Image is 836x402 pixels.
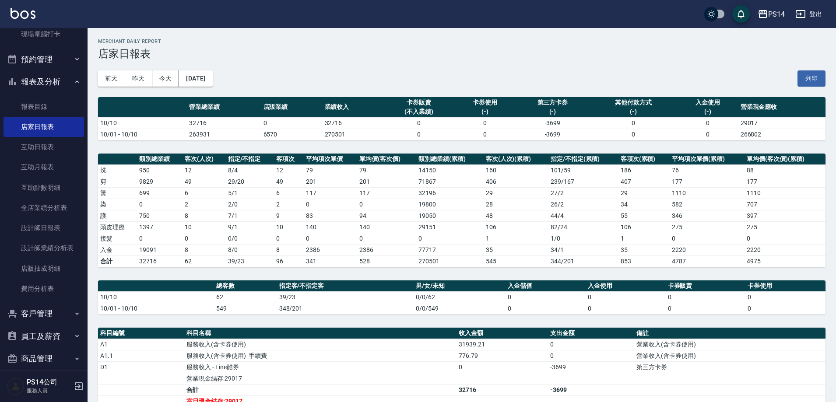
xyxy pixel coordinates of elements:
td: 0 [457,361,548,373]
td: 266802 [738,129,825,140]
td: 34 / 1 [548,244,618,255]
td: 341 [304,255,357,267]
td: 39/23 [226,255,274,267]
td: 0 [304,233,357,244]
td: 140 [357,221,416,233]
td: 950 [137,164,183,176]
td: 8 / 4 [226,164,274,176]
td: 10/10 [98,291,214,303]
div: 第三方卡券 [518,98,588,107]
button: 員工及薪資 [4,325,84,348]
td: 32716 [323,117,384,129]
td: 0 [745,303,825,314]
div: (-) [592,107,674,116]
td: 270501 [323,129,384,140]
th: 備註 [634,328,825,339]
img: Logo [11,8,35,19]
td: 合計 [98,255,137,267]
th: 客項次 [274,154,304,165]
td: 55 [618,210,670,221]
th: 平均項次單價(累積) [670,154,745,165]
td: 1 [484,233,548,244]
td: 0 [357,233,416,244]
th: 客次(人次)(累積) [484,154,548,165]
td: 營業收入(含卡券使用) [634,350,825,361]
td: 348/201 [277,303,414,314]
td: 31939.21 [457,339,548,350]
td: 1 [618,233,670,244]
th: 卡券販賣 [666,280,746,292]
td: 407 [618,176,670,187]
td: 1110 [745,187,825,199]
td: -3699 [548,361,634,373]
th: 類別總業績(累積) [416,154,483,165]
td: 32716 [187,117,261,129]
td: 35 [618,244,670,255]
td: 750 [137,210,183,221]
td: 8 [183,244,226,255]
td: 0 [666,303,746,314]
td: 12 [183,164,226,176]
th: 單均價(客次價) [357,154,416,165]
td: 201 [357,176,416,187]
td: 62 [183,255,226,267]
td: 8 [183,210,226,221]
td: 344/201 [548,255,618,267]
td: 0 [586,303,666,314]
td: 服務收入 - Line酷券 [184,361,457,373]
td: 染 [98,199,137,210]
a: 互助日報表 [4,137,84,157]
div: (-) [679,107,736,116]
td: 4787 [670,255,745,267]
td: 2 [274,199,304,210]
td: 39/23 [277,291,414,303]
button: 昨天 [125,70,152,87]
td: 10/10 [98,117,187,129]
td: 29017 [738,117,825,129]
td: 10 [274,221,304,233]
a: 店販抽成明細 [4,259,84,279]
th: 入金儲值 [506,280,586,292]
td: 0 [590,117,677,129]
p: 服務人員 [27,387,71,395]
td: 177 [670,176,745,187]
div: PS14 [768,9,785,20]
td: 2386 [357,244,416,255]
button: 今天 [152,70,179,87]
th: 業績收入 [323,97,384,118]
td: 0 [586,291,666,303]
td: 1110 [670,187,745,199]
td: 6570 [261,129,323,140]
th: 類別總業績 [137,154,183,165]
td: 9829 [137,176,183,187]
td: 239 / 167 [548,176,618,187]
td: 101 / 59 [548,164,618,176]
td: 合計 [184,384,457,395]
td: 0 [506,303,586,314]
td: 10/01 - 10/10 [98,303,214,314]
table: a dense table [98,280,825,315]
td: 9 [274,210,304,221]
td: 117 [304,187,357,199]
td: 397 [745,210,825,221]
td: 79 [304,164,357,176]
td: 49 [183,176,226,187]
button: 商品管理 [4,347,84,370]
td: 12 [274,164,304,176]
td: 0 [137,199,183,210]
td: 0 [548,350,634,361]
td: 服務收入(含卡券使用)_手續費 [184,350,457,361]
td: A1 [98,339,184,350]
td: 0/0/62 [414,291,506,303]
td: 營業現金結存:29017 [184,373,457,384]
td: 0 [590,129,677,140]
td: 48 [484,210,548,221]
td: 83 [304,210,357,221]
td: 186 [618,164,670,176]
button: PS14 [754,5,788,23]
td: 2386 [304,244,357,255]
td: 0 [454,117,516,129]
td: D1 [98,361,184,373]
td: 0 [304,199,357,210]
td: 接髮 [98,233,137,244]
